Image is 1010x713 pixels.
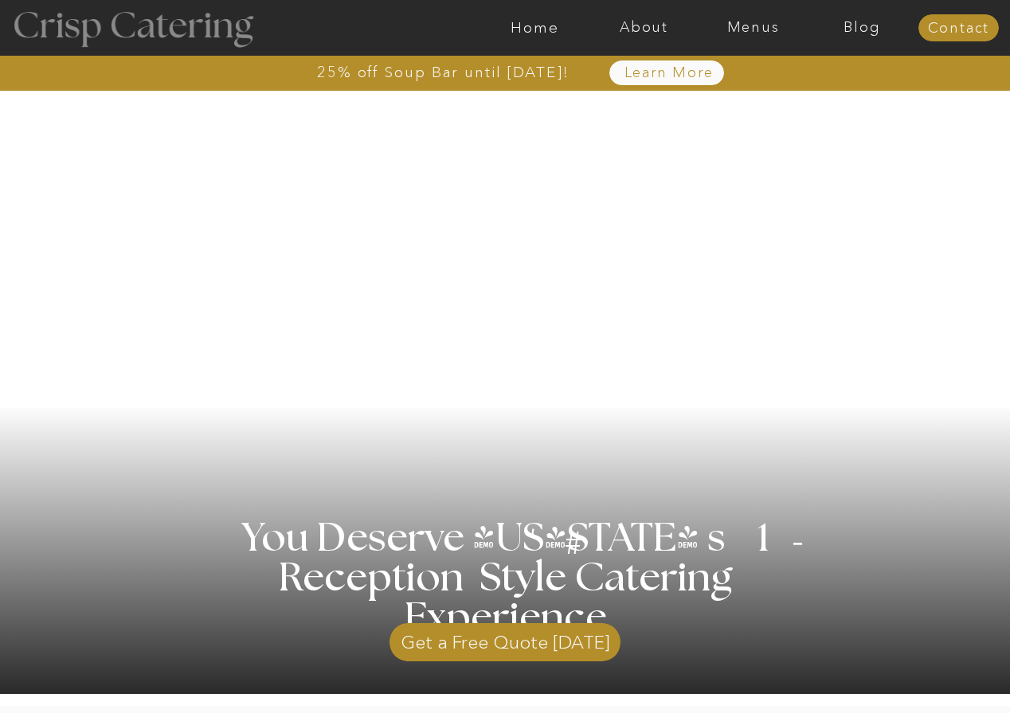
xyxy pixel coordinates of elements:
a: Blog [808,20,917,36]
a: Menus [699,20,808,36]
a: 25% off Soup Bar until [DATE]! [260,64,627,80]
h1: You Deserve [US_STATE] s 1 Reception Style Catering Experience [186,519,825,638]
h3: # [530,528,620,574]
h3: ' [501,520,566,559]
a: Learn More [587,65,750,81]
a: Contact [918,21,999,37]
a: Home [480,20,589,36]
a: Get a Free Quote [DATE] [390,615,620,661]
h3: ' [761,501,808,591]
a: About [589,20,699,36]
